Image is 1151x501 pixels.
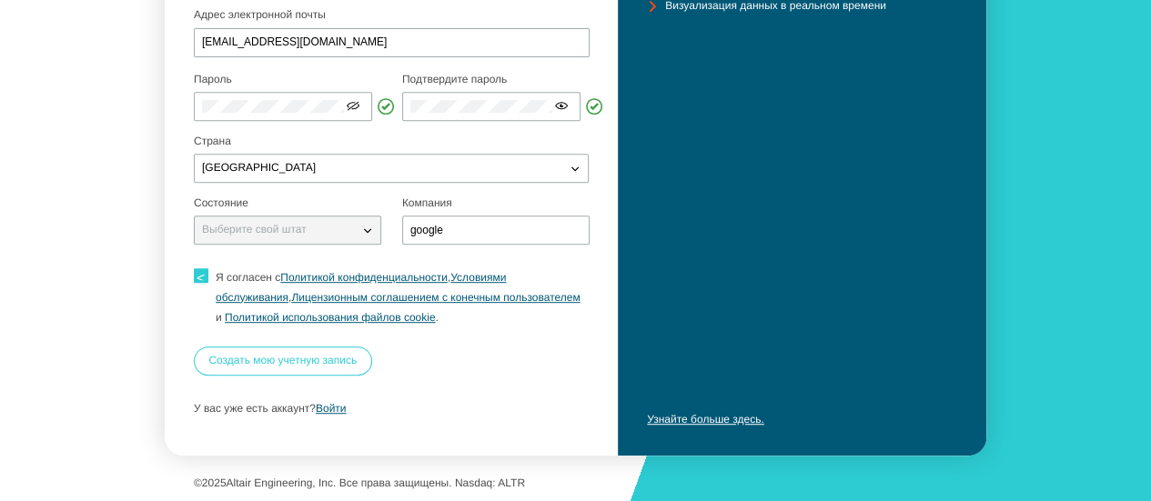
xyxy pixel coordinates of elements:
[194,8,326,21] font: Адрес электронной почты
[402,73,507,85] font: Подтвердите пароль
[647,413,764,426] a: Узнайте больше здесь.
[436,311,439,324] font: .
[216,271,506,304] a: Условиями обслуживания
[216,311,222,324] font: и
[194,73,232,85] font: Пароль
[225,311,435,324] a: Политикой использования файлов cookie
[202,476,227,489] font: 2025
[194,476,202,489] font: ©
[291,291,580,304] a: Лицензионным соглашением с конечным пользователем
[448,271,450,284] font: ,
[194,402,316,415] font: У вас уже есть аккаунт?
[647,232,957,406] iframe: Видеоплеер YouTube
[316,402,347,415] a: Войти
[280,271,448,284] a: Политикой конфиденциальности
[227,476,525,489] font: Altair Engineering, Inc. Все права защищены. Nasdaq: ALTR
[288,291,291,304] font: ,
[216,271,280,284] font: Я согласен с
